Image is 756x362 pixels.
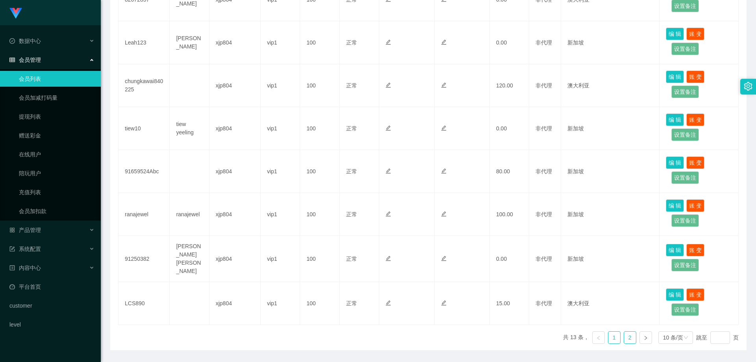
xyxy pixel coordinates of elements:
[535,211,552,217] span: 非代理
[596,336,601,340] i: 图标: left
[561,193,660,236] td: 新加坡
[9,265,15,271] i: 图标: profile
[624,331,636,344] li: 2
[666,156,684,169] button: 编 辑
[300,21,339,64] td: 100
[9,227,15,233] i: 图标: appstore-o
[119,64,170,107] td: chungkawai840225
[346,211,357,217] span: 正常
[261,150,300,193] td: vip1
[9,317,94,332] a: level
[19,203,94,219] a: 会员加扣款
[9,227,41,233] span: 产品管理
[385,125,391,131] i: 图标: edit
[666,113,684,126] button: 编 辑
[209,150,261,193] td: xjp804
[666,28,684,40] button: 编 辑
[535,39,552,46] span: 非代理
[666,244,684,256] button: 编 辑
[490,193,529,236] td: 100.00
[561,236,660,282] td: 新加坡
[346,168,357,175] span: 正常
[441,256,447,261] i: 图标: edit
[9,265,41,271] span: 内容中心
[9,57,41,63] span: 会员管理
[300,236,339,282] td: 100
[666,71,684,83] button: 编 辑
[686,28,704,40] button: 账 变
[9,38,41,44] span: 数据中心
[261,21,300,64] td: vip1
[686,71,704,83] button: 账 变
[639,331,652,344] li: 下一页
[441,82,447,88] i: 图标: edit
[686,156,704,169] button: 账 变
[170,107,209,150] td: tiew yeeling
[209,64,261,107] td: xjp804
[608,331,621,344] li: 1
[671,303,699,316] button: 设置备注
[385,39,391,45] i: 图标: edit
[385,300,391,306] i: 图标: edit
[490,236,529,282] td: 0.00
[666,199,684,212] button: 编 辑
[9,246,15,252] i: 图标: form
[535,300,552,306] span: 非代理
[346,125,357,132] span: 正常
[744,82,752,91] i: 图标: setting
[9,279,94,295] a: 图标: dashboard平台首页
[490,21,529,64] td: 0.00
[663,332,683,343] div: 10 条/页
[300,282,339,325] td: 100
[300,150,339,193] td: 100
[441,125,447,131] i: 图标: edit
[9,246,41,252] span: 系统配置
[209,193,261,236] td: xjp804
[671,214,699,227] button: 设置备注
[170,236,209,282] td: [PERSON_NAME] [PERSON_NAME]
[19,90,94,106] a: 会员加减打码量
[671,171,699,184] button: 设置备注
[441,168,447,174] i: 图标: edit
[385,82,391,88] i: 图标: edit
[261,193,300,236] td: vip1
[119,21,170,64] td: Leah123
[643,336,648,340] i: 图标: right
[119,150,170,193] td: 91659524Abc
[535,256,552,262] span: 非代理
[441,300,447,306] i: 图标: edit
[261,107,300,150] td: vip1
[385,211,391,217] i: 图标: edit
[19,184,94,200] a: 充值列表
[561,282,660,325] td: 澳大利亚
[561,107,660,150] td: 新加坡
[561,150,660,193] td: 新加坡
[9,57,15,63] i: 图标: table
[535,82,552,89] span: 非代理
[209,21,261,64] td: xjp804
[261,64,300,107] td: vip1
[686,288,704,301] button: 账 变
[261,236,300,282] td: vip1
[666,288,684,301] button: 编 辑
[261,282,300,325] td: vip1
[209,282,261,325] td: xjp804
[686,113,704,126] button: 账 变
[119,193,170,236] td: ranajewel
[671,43,699,55] button: 设置备注
[346,39,357,46] span: 正常
[209,107,261,150] td: xjp804
[19,71,94,87] a: 会员列表
[490,150,529,193] td: 80.00
[170,193,209,236] td: ranajewel
[9,38,15,44] i: 图标: check-circle-o
[9,298,94,314] a: customer
[300,107,339,150] td: 100
[696,331,739,344] div: 跳至 页
[561,21,660,64] td: 新加坡
[671,128,699,141] button: 设置备注
[561,64,660,107] td: 澳大利亚
[9,8,22,19] img: logo.9652507e.png
[608,332,620,343] a: 1
[684,335,688,341] i: 图标: down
